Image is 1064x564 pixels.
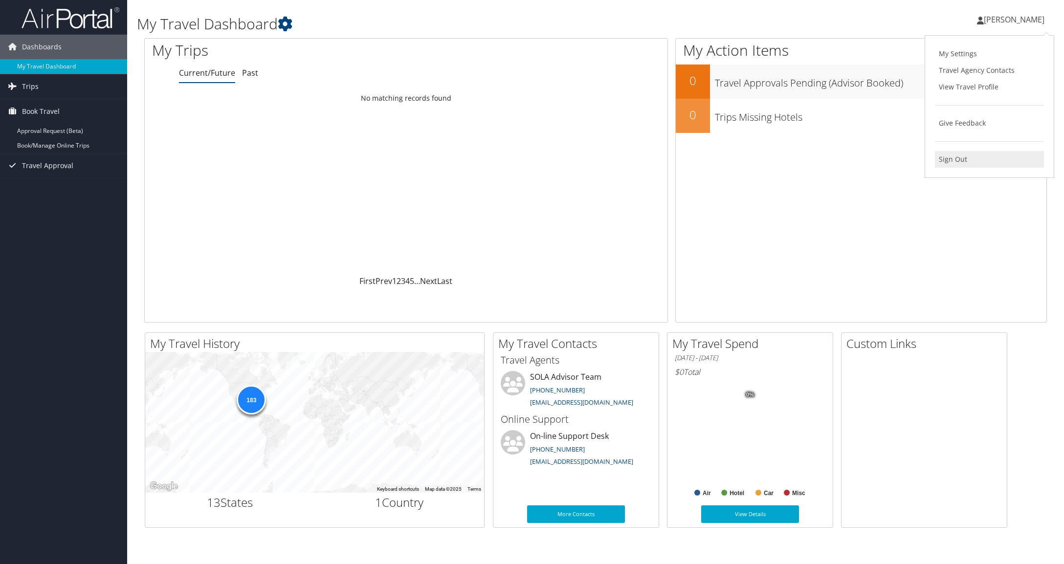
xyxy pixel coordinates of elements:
[501,353,651,367] h3: Travel Agents
[746,392,754,398] tspan: 0%
[22,35,62,59] span: Dashboards
[984,14,1044,25] span: [PERSON_NAME]
[792,490,805,497] text: Misc
[22,99,60,124] span: Book Travel
[935,79,1044,95] a: View Travel Profile
[414,276,420,286] span: …
[501,412,651,426] h3: Online Support
[764,490,774,497] text: Car
[935,151,1044,168] a: Sign Out
[242,67,258,78] a: Past
[437,276,452,286] a: Last
[498,335,659,352] h2: My Travel Contacts
[676,107,710,123] h2: 0
[977,5,1054,34] a: [PERSON_NAME]
[935,45,1044,62] a: My Settings
[377,486,419,493] button: Keyboard shortcuts
[150,335,484,352] h2: My Travel History
[676,40,1046,61] h1: My Action Items
[530,445,585,454] a: [PHONE_NUMBER]
[703,490,711,497] text: Air
[420,276,437,286] a: Next
[375,494,382,510] span: 1
[152,40,442,61] h1: My Trips
[397,276,401,286] a: 2
[846,335,1007,352] h2: Custom Links
[530,457,633,466] a: [EMAIL_ADDRESS][DOMAIN_NAME]
[179,67,235,78] a: Current/Future
[496,371,656,411] li: SOLA Advisor Team
[207,494,221,510] span: 13
[376,276,392,286] a: Prev
[425,486,462,492] span: Map data ©2025
[530,386,585,394] a: [PHONE_NUMBER]
[467,486,481,492] a: Terms (opens in new tab)
[527,505,625,523] a: More Contacts
[530,398,633,407] a: [EMAIL_ADDRESS][DOMAIN_NAME]
[935,62,1044,79] a: Travel Agency Contacts
[392,276,397,286] a: 1
[145,89,667,107] td: No matching records found
[359,276,376,286] a: First
[496,430,656,470] li: On-line Support Desk
[22,74,39,99] span: Trips
[405,276,410,286] a: 4
[701,505,799,523] a: View Details
[676,72,710,89] h2: 0
[675,353,825,363] h6: [DATE] - [DATE]
[672,335,833,352] h2: My Travel Spend
[322,494,477,511] h2: Country
[153,494,308,511] h2: States
[22,153,73,178] span: Travel Approval
[22,6,119,29] img: airportal-logo.png
[148,480,180,493] a: Open this area in Google Maps (opens a new window)
[675,367,825,377] h6: Total
[410,276,414,286] a: 5
[148,480,180,493] img: Google
[237,385,266,414] div: 183
[730,490,744,497] text: Hotel
[676,99,1046,133] a: 0Trips Missing Hotels
[715,106,1046,124] h3: Trips Missing Hotels
[676,65,1046,99] a: 0Travel Approvals Pending (Advisor Booked)
[137,14,749,34] h1: My Travel Dashboard
[715,71,1046,90] h3: Travel Approvals Pending (Advisor Booked)
[675,367,684,377] span: $0
[935,115,1044,131] a: Give Feedback
[401,276,405,286] a: 3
